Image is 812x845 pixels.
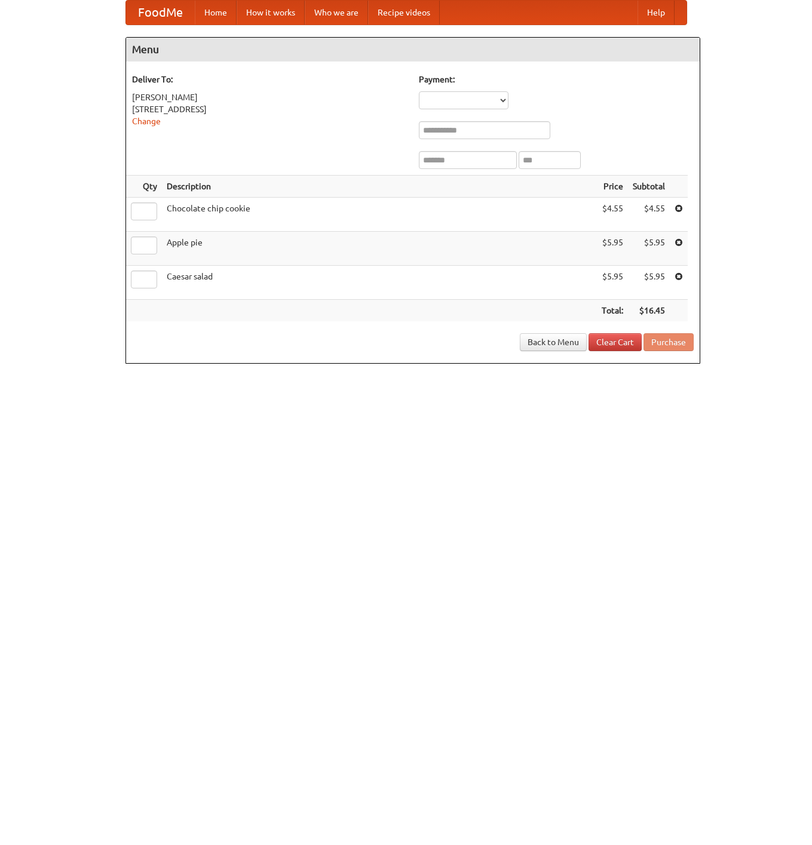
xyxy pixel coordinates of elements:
[628,300,670,322] th: $16.45
[638,1,675,24] a: Help
[368,1,440,24] a: Recipe videos
[162,232,597,266] td: Apple pie
[162,266,597,300] td: Caesar salad
[132,116,161,126] a: Change
[126,176,162,198] th: Qty
[597,198,628,232] td: $4.55
[628,266,670,300] td: $5.95
[305,1,368,24] a: Who we are
[132,103,407,115] div: [STREET_ADDRESS]
[597,232,628,266] td: $5.95
[162,198,597,232] td: Chocolate chip cookie
[628,176,670,198] th: Subtotal
[195,1,237,24] a: Home
[237,1,305,24] a: How it works
[597,176,628,198] th: Price
[589,333,642,351] a: Clear Cart
[597,300,628,322] th: Total:
[628,232,670,266] td: $5.95
[419,73,694,85] h5: Payment:
[162,176,597,198] th: Description
[126,38,700,62] h4: Menu
[132,73,407,85] h5: Deliver To:
[520,333,587,351] a: Back to Menu
[628,198,670,232] td: $4.55
[597,266,628,300] td: $5.95
[126,1,195,24] a: FoodMe
[132,91,407,103] div: [PERSON_NAME]
[644,333,694,351] button: Purchase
